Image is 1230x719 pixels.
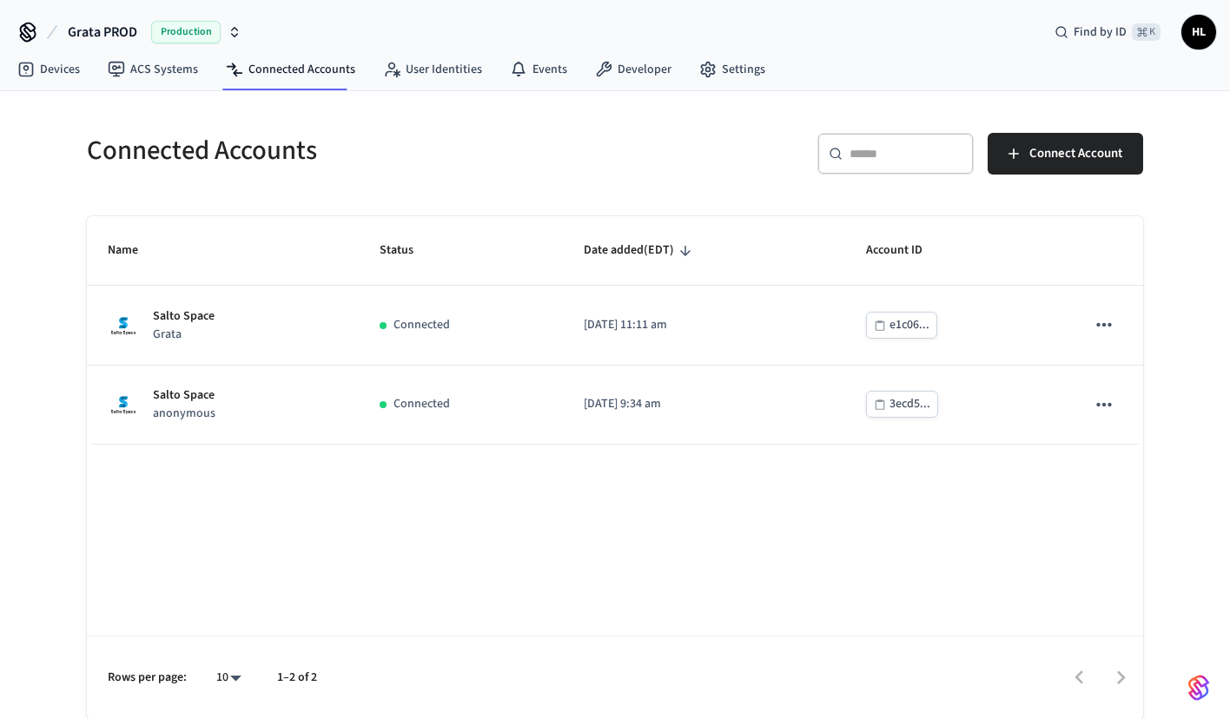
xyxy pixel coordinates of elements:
button: HL [1181,15,1216,49]
span: Date added(EDT) [584,237,697,264]
img: Salto Space [108,310,139,341]
div: e1c06... [889,314,929,336]
span: Grata PROD [68,22,137,43]
p: Salto Space [153,307,215,326]
span: HL [1183,16,1214,48]
p: anonymous [153,405,215,423]
button: e1c06... [866,312,937,339]
span: Name [108,237,161,264]
div: 10 [208,665,249,690]
a: Developer [581,54,685,85]
p: [DATE] 11:11 am [584,316,823,334]
p: Salto Space [153,386,215,405]
button: Connect Account [988,133,1143,175]
a: Connected Accounts [212,54,369,85]
span: ⌘ K [1132,23,1161,41]
a: Devices [3,54,94,85]
p: 1–2 of 2 [277,669,317,687]
h5: Connected Accounts [87,133,605,168]
p: Connected [393,316,450,334]
button: 3ecd5... [866,391,938,418]
span: Find by ID [1074,23,1127,41]
p: Rows per page: [108,669,187,687]
img: Salto Space [108,389,139,420]
span: Connect Account [1029,142,1122,165]
a: Settings [685,54,779,85]
a: Events [496,54,581,85]
p: [DATE] 9:34 am [584,395,823,413]
span: Account ID [866,237,945,264]
span: Production [151,21,221,43]
a: User Identities [369,54,496,85]
p: Connected [393,395,450,413]
div: 3ecd5... [889,393,930,415]
span: Status [380,237,436,264]
img: SeamLogoGradient.69752ec5.svg [1188,674,1209,702]
a: ACS Systems [94,54,212,85]
div: Find by ID⌘ K [1041,16,1174,48]
p: Grata [153,326,215,344]
table: sticky table [87,216,1143,445]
